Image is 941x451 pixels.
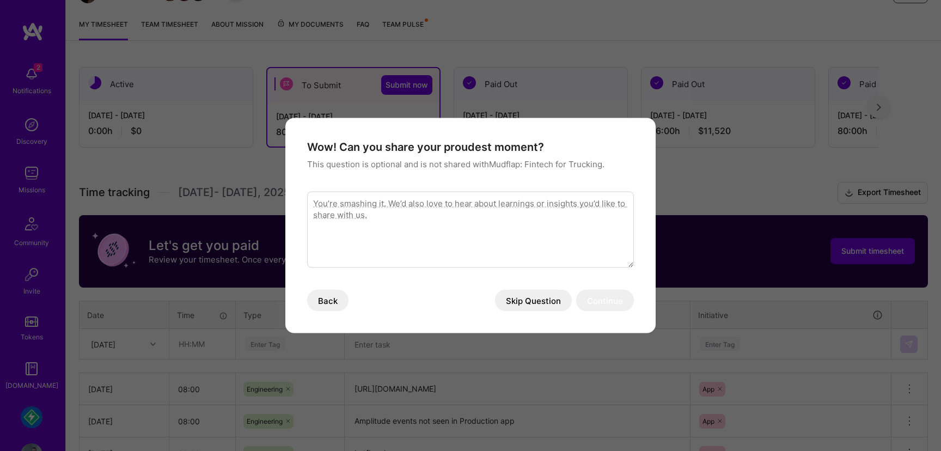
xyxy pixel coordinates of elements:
button: Skip Question [495,290,572,312]
button: Continue [576,290,634,312]
div: modal [285,118,656,333]
p: This question is optional and is not shared with Mudflap: Fintech for Trucking . [307,159,634,170]
button: Back [307,290,349,312]
h4: Wow! Can you share your proudest moment? [307,140,634,154]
